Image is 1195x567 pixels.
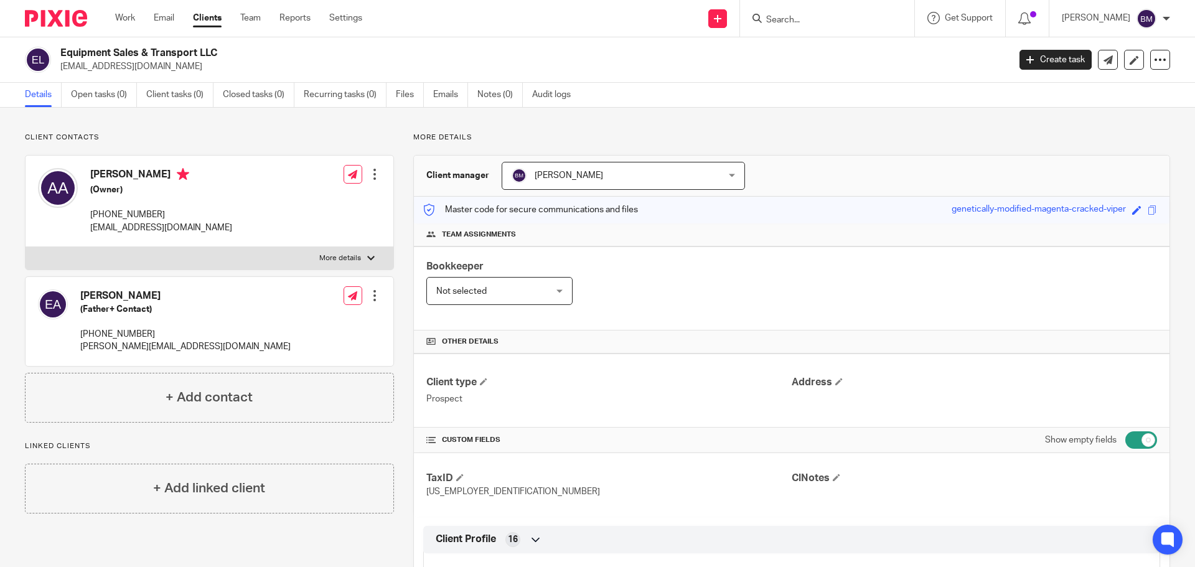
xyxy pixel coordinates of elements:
p: [PERSON_NAME][EMAIL_ADDRESS][DOMAIN_NAME] [80,340,291,353]
h5: (Owner) [90,184,232,196]
span: Other details [442,337,499,347]
h4: + Add linked client [153,479,265,498]
h4: [PERSON_NAME] [80,289,291,302]
a: Recurring tasks (0) [304,83,387,107]
a: Emails [433,83,468,107]
span: Get Support [945,14,993,22]
div: genetically-modified-magenta-cracked-viper [952,203,1126,217]
span: Team assignments [442,230,516,240]
img: svg%3E [38,168,78,208]
h2: Equipment Sales & Transport LLC [60,47,813,60]
span: [PERSON_NAME] [535,171,603,180]
a: Notes (0) [477,83,523,107]
h4: [PERSON_NAME] [90,168,232,184]
img: svg%3E [512,168,527,183]
p: [PHONE_NUMBER] [80,328,291,340]
img: Pixie [25,10,87,27]
p: Prospect [426,393,792,405]
a: Email [154,12,174,24]
p: Master code for secure communications and files [423,204,638,216]
p: [EMAIL_ADDRESS][DOMAIN_NAME] [90,222,232,234]
label: Show empty fields [1045,434,1117,446]
img: svg%3E [25,47,51,73]
span: Bookkeeper [426,261,484,271]
p: More details [413,133,1170,143]
span: 16 [508,533,518,546]
input: Search [765,15,877,26]
h4: CUSTOM FIELDS [426,435,792,445]
h4: Client type [426,376,792,389]
a: Closed tasks (0) [223,83,294,107]
p: Linked clients [25,441,394,451]
a: Details [25,83,62,107]
span: [US_EMPLOYER_IDENTIFICATION_NUMBER] [426,487,600,496]
h4: Address [792,376,1157,389]
i: Primary [177,168,189,180]
a: Audit logs [532,83,580,107]
a: Reports [279,12,311,24]
p: [PHONE_NUMBER] [90,209,232,221]
h4: ClNotes [792,472,1157,485]
p: More details [319,253,361,263]
h3: Client manager [426,169,489,182]
p: [EMAIL_ADDRESS][DOMAIN_NAME] [60,60,1001,73]
p: [PERSON_NAME] [1062,12,1130,24]
a: Client tasks (0) [146,83,213,107]
a: Team [240,12,261,24]
p: Client contacts [25,133,394,143]
img: svg%3E [38,289,68,319]
a: Work [115,12,135,24]
span: Not selected [436,287,487,296]
a: Create task [1019,50,1092,70]
a: Open tasks (0) [71,83,137,107]
h4: + Add contact [166,388,253,407]
h5: (Father+ Contact) [80,303,291,316]
a: Clients [193,12,222,24]
img: svg%3E [1136,9,1156,29]
h4: TaxID [426,472,792,485]
a: Settings [329,12,362,24]
span: Client Profile [436,533,496,546]
a: Files [396,83,424,107]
